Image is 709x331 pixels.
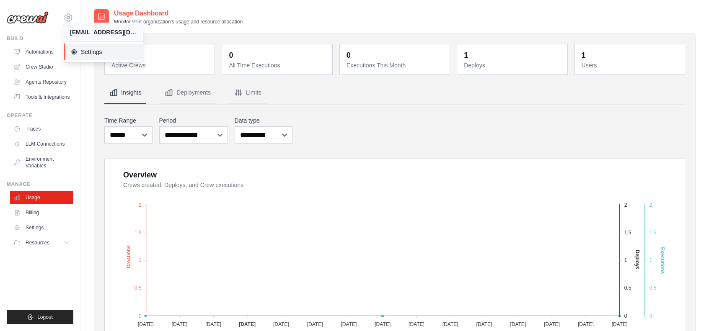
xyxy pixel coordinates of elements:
dt: Users [582,61,680,69]
tspan: [DATE] [239,321,256,327]
nav: Tabs [104,82,685,104]
a: Settings [64,44,144,60]
a: Crew Studio [10,60,73,74]
p: Monitor your organization's usage and resource allocation [114,18,243,25]
tspan: [DATE] [409,321,424,327]
button: Limits [229,82,267,104]
tspan: 2 [649,202,652,208]
tspan: [DATE] [510,321,526,327]
div: 0 [347,49,351,61]
tspan: 0 [649,313,652,319]
dt: Executions This Month [347,61,445,69]
tspan: 2 [624,202,627,208]
a: Settings [10,221,73,234]
tspan: [DATE] [273,321,289,327]
tspan: [DATE] [138,321,154,327]
a: Automations [10,45,73,59]
button: Insights [104,82,146,104]
label: Period [159,116,228,125]
button: Resources [10,236,73,249]
tspan: [DATE] [205,321,221,327]
a: Agents Repository [10,75,73,89]
tspan: [DATE] [172,321,188,327]
h2: Usage Dashboard [114,8,243,18]
tspan: [DATE] [544,321,560,327]
tspan: 0.5 [135,285,142,291]
div: 1 [582,49,586,61]
tspan: 0.5 [649,285,657,291]
button: Logout [7,310,73,324]
a: Traces [10,122,73,136]
a: Environment Variables [10,152,73,172]
tspan: [DATE] [341,321,357,327]
tspan: 1 [624,257,627,263]
div: Manage [7,181,73,187]
div: Operate [7,112,73,119]
tspan: 1 [139,257,142,263]
img: Logo [7,11,49,24]
span: Settings [71,48,137,56]
tspan: 1 [649,257,652,263]
tspan: [DATE] [612,321,628,327]
div: [EMAIL_ADDRESS][DOMAIN_NAME] [70,28,136,36]
div: Build [7,35,73,42]
text: Executions [660,247,665,274]
dt: Deploys [464,61,562,69]
div: 0 [229,49,233,61]
label: Time Range [104,116,153,125]
span: Resources [26,239,49,246]
tspan: 0 [139,313,142,319]
a: Usage [10,191,73,204]
button: Deployments [160,82,216,104]
dt: Active Crews [111,61,210,69]
text: Deploys [634,250,640,269]
dt: Crews created, Deploys, and Crew executions [123,181,675,189]
span: Logout [37,314,53,321]
tspan: 2 [139,202,142,208]
text: Creations [126,245,132,269]
tspan: 0.5 [624,285,631,291]
div: 1 [464,49,468,61]
tspan: 1.5 [649,230,657,236]
a: Tools & Integrations [10,90,73,104]
dt: All Time Executions [229,61,327,69]
tspan: [DATE] [375,321,391,327]
tspan: [DATE] [578,321,594,327]
tspan: 1.5 [624,230,631,236]
tspan: 0 [624,313,627,319]
a: LLM Connections [10,137,73,151]
div: Overview [123,169,157,181]
tspan: 1.5 [135,230,142,236]
a: Billing [10,206,73,219]
label: Data type [235,116,292,125]
tspan: [DATE] [307,321,323,327]
tspan: [DATE] [476,321,492,327]
tspan: [DATE] [442,321,458,327]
